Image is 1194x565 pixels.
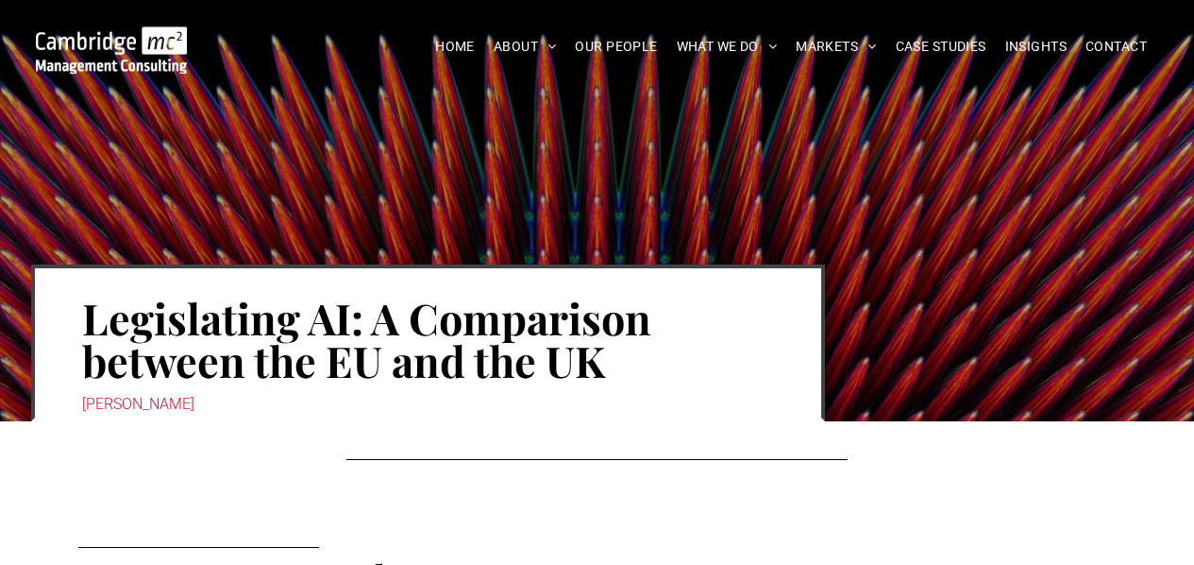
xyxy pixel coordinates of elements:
[484,32,566,61] a: ABOUT
[565,32,666,61] a: OUR PEOPLE
[996,32,1076,61] a: INSIGHTS
[36,26,188,74] img: Go to Homepage
[1076,32,1156,61] a: CONTACT
[426,32,484,61] a: HOME
[82,391,774,418] div: [PERSON_NAME]
[786,32,885,61] a: MARKETS
[82,295,774,384] h1: Legislating AI: A Comparison between the EU and the UK
[886,32,996,61] a: CASE STUDIES
[36,29,188,49] a: Your Business Transformed | Cambridge Management Consulting
[667,32,787,61] a: WHAT WE DO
